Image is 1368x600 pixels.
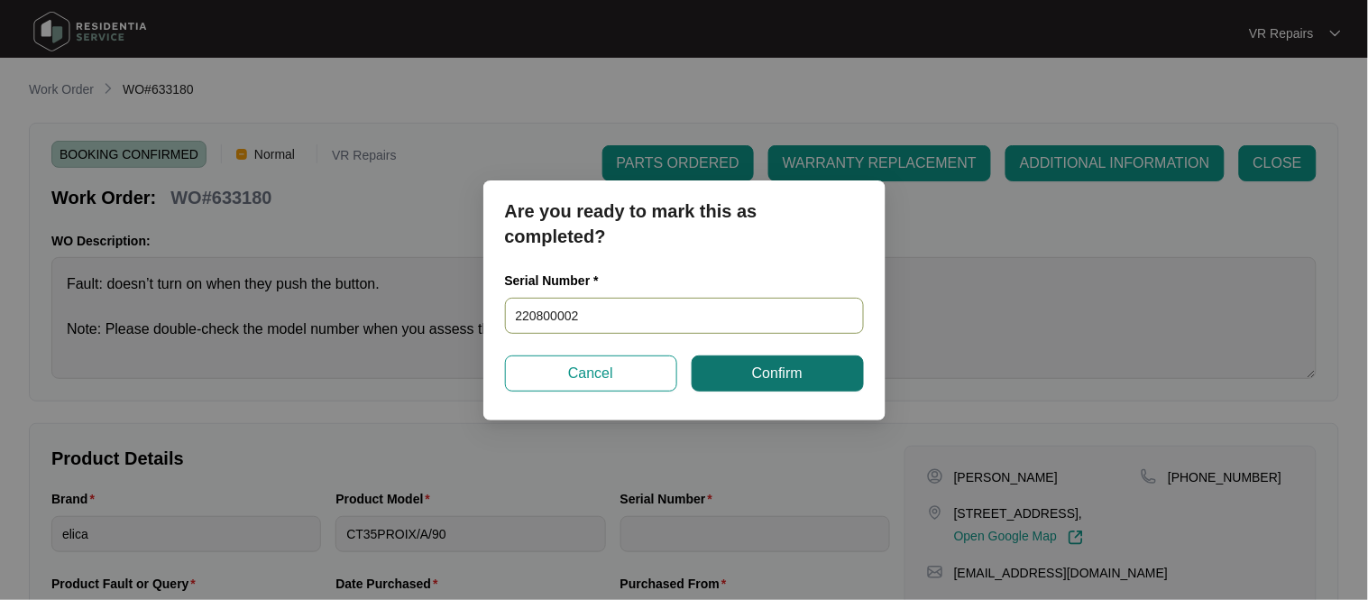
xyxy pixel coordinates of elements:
[752,363,803,384] span: Confirm
[505,224,864,249] p: completed?
[692,355,864,392] button: Confirm
[568,363,613,384] span: Cancel
[505,355,677,392] button: Cancel
[505,272,612,290] label: Serial Number *
[505,198,864,224] p: Are you ready to mark this as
